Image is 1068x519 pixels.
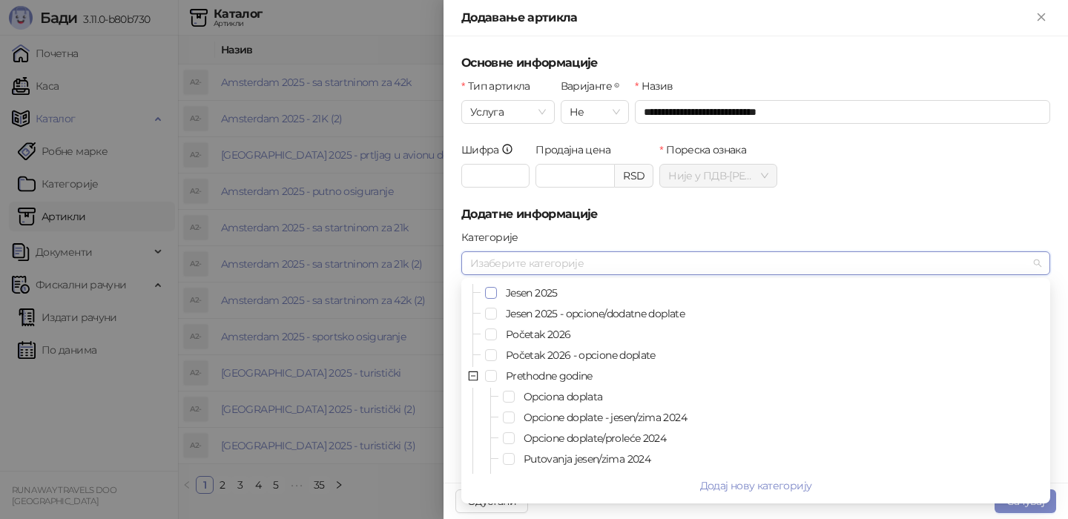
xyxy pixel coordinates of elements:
span: Не [570,101,620,123]
span: Početak 2026 - opcione doplate [500,346,1047,364]
button: Додај нову категорију [464,474,1047,497]
button: Одустани [455,489,528,513]
span: Select Opcione doplate - jesen/zima 2024 [503,411,515,423]
h5: Додатне информације [461,205,1050,223]
label: Категорије [461,229,527,245]
span: Opciona doplata [518,388,1047,406]
span: Jesen 2025 - opcione/dodatne doplate [500,305,1047,323]
span: Select Jesen 2025 - opcione/dodatne doplate [485,308,497,320]
span: Početak 2026 [506,328,570,341]
label: Шифра [461,142,523,158]
span: Select Jesen 2025 [485,287,497,299]
span: Select Početak 2026 - opcione doplate [485,349,497,361]
span: Prethodne godine [500,367,1047,385]
span: Select Opciona doplata [503,391,515,403]
span: Opcione doplate/proleće 2024 [518,429,1047,447]
span: Putovanja proleće 2024 [518,471,1047,489]
label: Назив [635,78,682,94]
span: Opcione doplate - jesen/zima 2024 [518,409,1047,426]
span: Putovanja proleće 2024 [524,473,636,486]
span: Jesen 2025 - opcione/dodatne doplate [506,307,685,320]
label: Пореска ознака [659,142,755,158]
span: Jesen 2025 [500,284,1047,302]
label: Варијанте [561,78,629,94]
span: Select Prethodne godine [485,370,497,382]
span: Jesen 2025 [506,286,558,300]
span: Select Putovanja jesen/zima 2024 [503,453,515,465]
h5: Основне информације [461,54,1050,72]
input: Категорије [470,254,473,272]
span: Select Opcione doplate/proleće 2024 [503,432,515,444]
span: Opcione doplate/proleće 2024 [524,432,666,445]
span: Prethodne godine [506,369,593,383]
label: Продајна цена [535,142,619,158]
span: Početak 2026 [500,325,1047,343]
button: Close [1032,9,1050,27]
span: Putovanja jesen/zima 2024 [524,452,650,466]
div: Додавање артикла [461,9,1032,27]
span: minus-square [468,371,478,381]
input: Назив [635,100,1050,124]
span: Opcione doplate - jesen/zima 2024 [524,411,687,424]
span: Select Početak 2026 [485,328,497,340]
span: Početak 2026 - opcione doplate [506,348,656,362]
div: RSD [615,164,653,188]
span: Није у ПДВ - [PERSON_NAME] ( 0,00 %) [668,165,768,187]
span: Услуга [470,101,546,123]
span: Opciona doplata [524,390,602,403]
label: Тип артикла [461,78,539,94]
span: Putovanja jesen/zima 2024 [518,450,1047,468]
